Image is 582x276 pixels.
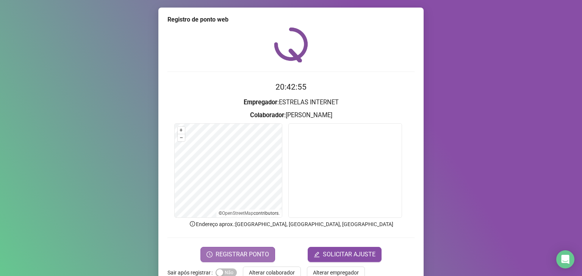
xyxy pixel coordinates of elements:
[167,15,415,24] div: Registro de ponto web
[274,27,308,62] img: QRPoint
[216,250,269,259] span: REGISTRAR PONTO
[178,127,185,134] button: +
[167,98,415,107] h3: : ESTRELAS INTERNET
[167,110,415,120] h3: : [PERSON_NAME]
[275,82,307,91] time: 20:42:55
[250,112,284,119] strong: Colaborador
[308,247,382,262] button: editSOLICITAR AJUSTE
[222,211,253,216] a: OpenStreetMap
[244,99,277,106] strong: Empregador
[167,220,415,228] p: Endereço aprox. : [GEOGRAPHIC_DATA], [GEOGRAPHIC_DATA], [GEOGRAPHIC_DATA]
[178,134,185,141] button: –
[207,251,213,257] span: clock-circle
[219,211,280,216] li: © contributors.
[556,250,574,268] div: Open Intercom Messenger
[314,251,320,257] span: edit
[200,247,275,262] button: REGISTRAR PONTO
[189,220,196,227] span: info-circle
[323,250,375,259] span: SOLICITAR AJUSTE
